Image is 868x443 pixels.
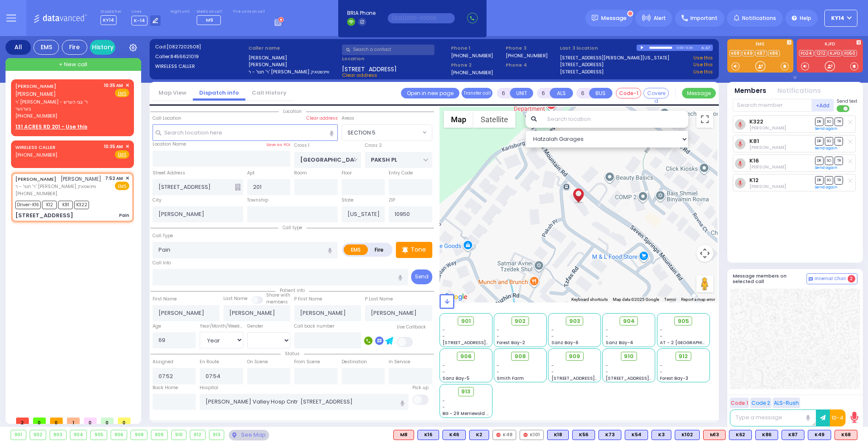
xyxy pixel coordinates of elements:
[703,430,726,440] div: M13
[153,260,171,266] label: Call Info
[15,123,87,130] u: 131 ACRES RD 201 - Use this
[30,430,46,440] div: 902
[749,183,786,190] span: Bernard Babad
[675,430,700,440] div: BLS
[569,352,580,361] span: 909
[742,14,776,22] span: Notifications
[248,54,339,62] label: [PERSON_NAME]
[837,98,857,104] span: Send text
[551,369,554,375] span: -
[550,88,573,98] button: ALS
[749,138,759,144] a: K81
[643,88,669,98] button: Covered
[749,157,759,164] a: K16
[696,275,713,292] button: Drag Pegman onto the map to open Street View
[389,359,410,365] label: In Service
[197,9,223,14] label: Medic on call
[16,418,29,424] span: 2
[703,430,726,440] div: ALS
[15,190,57,197] span: [PHONE_NUMBER]
[831,14,844,22] span: KY14
[125,143,129,150] span: ✕
[808,430,831,440] div: BLS
[153,115,181,122] label: Call Location
[393,430,414,440] div: ALS KJ
[606,339,633,346] span: Sanz Bay-4
[469,430,489,440] div: K2
[153,197,161,204] label: City
[825,137,833,145] span: SO
[469,430,489,440] div: BLS
[824,10,857,27] button: KY14
[679,352,688,361] span: 912
[412,384,428,391] label: Pick up
[50,418,63,424] span: 0
[749,164,786,170] span: Berel Polatseck
[515,317,526,325] span: 902
[693,54,713,62] a: Use this
[701,45,713,51] div: K-67
[294,142,309,149] label: Cross 1
[247,359,268,365] label: On Scene
[560,45,637,52] label: Last 3 location
[153,170,185,177] label: Street Address
[510,88,533,98] button: UNIT
[835,176,843,184] span: TR
[115,182,129,190] span: EMS
[651,430,671,440] div: BLS
[248,61,339,68] label: [PERSON_NAME]
[815,165,837,170] a: Send again
[815,176,823,184] span: DR
[773,398,800,408] button: ALS-Rush
[125,82,129,89] span: ✕
[560,61,604,68] a: [STREET_ADDRESS]
[266,142,290,148] label: Save as POI
[624,352,634,361] span: 910
[229,430,269,440] div: See map
[233,9,265,14] label: Fire units on call
[100,15,117,25] span: KY14
[417,430,439,440] div: BLS
[506,62,557,69] span: Phone 4
[15,144,56,151] a: WIRELESS CALLER
[442,327,445,333] span: -
[442,404,445,410] span: -
[815,118,823,126] span: DR
[411,269,432,284] button: Send
[342,45,434,55] input: Search a contact
[61,175,101,182] span: [PERSON_NAME]
[551,327,554,333] span: -
[247,323,263,330] label: Gender
[209,430,224,440] div: 913
[388,13,455,23] input: (000)000-00000
[200,359,219,365] label: En Route
[442,375,470,381] span: Sanz Bay-5
[245,89,293,97] a: Call History
[625,430,648,440] div: K54
[172,430,186,440] div: 910
[442,292,470,303] img: Google
[50,430,66,440] div: 903
[676,43,684,53] div: 0:00
[442,339,523,346] span: [STREET_ADDRESS][PERSON_NAME]
[551,333,554,339] span: -
[755,430,778,440] div: K86
[815,126,837,131] a: Send again
[623,317,635,325] span: 904
[105,175,123,182] span: 7:52 AM
[401,88,459,98] a: Open in new page
[782,430,804,440] div: K87
[678,317,689,325] span: 905
[451,45,503,52] span: Phone 1
[768,50,780,56] a: K86
[729,430,752,440] div: K62
[606,333,608,339] span: -
[835,137,843,145] span: TR
[118,151,127,158] u: EMS
[131,16,147,25] span: K-14
[542,111,688,128] input: Search location
[830,409,846,426] button: 10-4
[461,317,471,325] span: 901
[799,50,814,56] a: FD24
[153,323,161,330] label: Age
